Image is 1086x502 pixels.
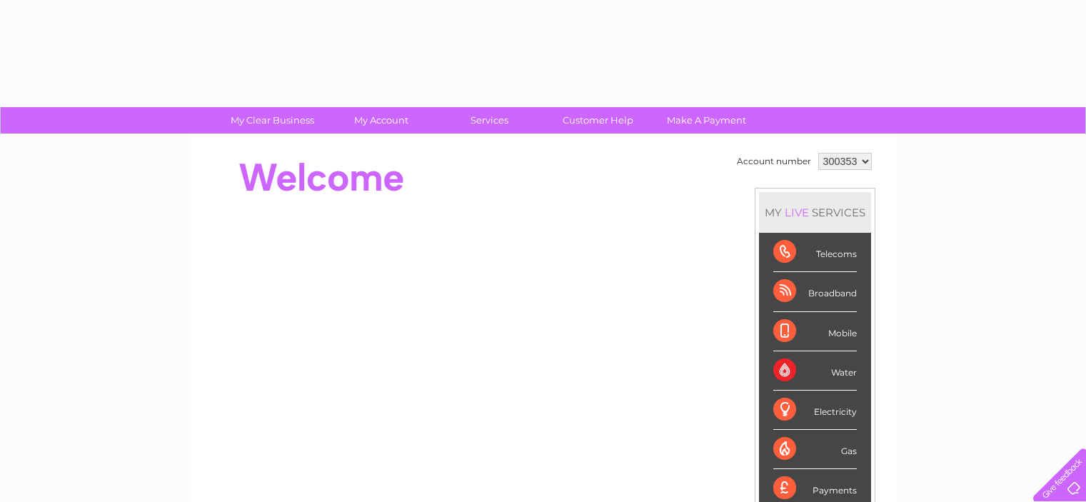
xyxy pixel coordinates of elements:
[539,107,657,134] a: Customer Help
[773,272,857,311] div: Broadband
[773,430,857,469] div: Gas
[733,149,815,174] td: Account number
[773,233,857,272] div: Telecoms
[773,351,857,391] div: Water
[322,107,440,134] a: My Account
[773,312,857,351] div: Mobile
[759,192,871,233] div: MY SERVICES
[431,107,548,134] a: Services
[773,391,857,430] div: Electricity
[782,206,812,219] div: LIVE
[648,107,765,134] a: Make A Payment
[213,107,331,134] a: My Clear Business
